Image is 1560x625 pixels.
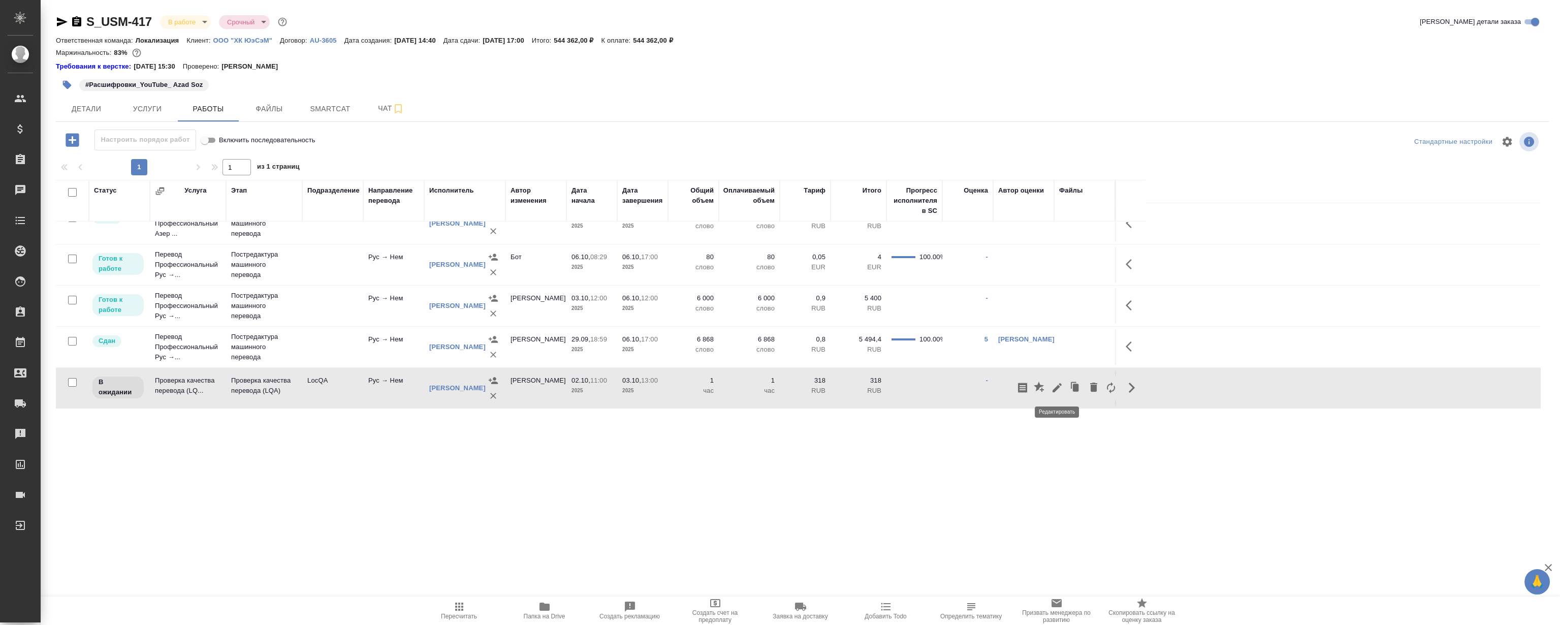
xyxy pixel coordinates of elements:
p: EUR [836,262,881,272]
p: 1 [724,376,775,386]
a: 5 [984,335,988,343]
p: слово [724,345,775,355]
span: Настроить таблицу [1495,130,1519,154]
div: Файлы [1059,185,1083,196]
button: Добавить работу [58,130,86,150]
p: 6 000 [724,293,775,303]
div: Менеджер проверил работу исполнителя, передает ее на следующий этап [91,334,145,348]
p: 2025 [571,262,612,272]
p: Постредактура машинного перевода [231,332,297,362]
p: RUB [836,386,881,396]
p: RUB [785,386,825,396]
a: AU-3605 [310,36,344,44]
div: 100.00% [919,252,937,262]
div: В работе [160,15,211,29]
p: 18:59 [590,335,607,343]
td: Перевод Профессиональный Рус →... [150,286,226,326]
td: [PERSON_NAME] [505,206,566,241]
span: 🙏 [1529,571,1546,592]
p: Постредактура машинного перевода [231,291,297,321]
p: 5 400 [836,293,881,303]
div: Этап [231,185,247,196]
p: Готов к работе [99,295,138,315]
div: Исполнитель назначен, приступать к работе пока рано [91,376,145,399]
p: Договор: [280,37,310,44]
td: [PERSON_NAME] [505,329,566,365]
button: Удалить [486,388,501,403]
div: Дата начала [571,185,612,206]
p: [DATE] 14:40 [394,37,443,44]
td: Рус → Нем [363,247,424,283]
button: Назначить [486,291,501,306]
button: Удалить [486,265,501,280]
p: слово [724,262,775,272]
td: Бот [505,247,566,283]
p: 2025 [622,345,663,355]
p: RUB [785,221,825,231]
div: 100.00% [919,334,937,345]
p: 29.09, [571,335,590,343]
p: 80 [724,252,775,262]
td: Перевод Профессиональный Рус →... [150,327,226,367]
span: Детали [62,103,111,115]
p: 6 868 [724,334,775,345]
button: 🙏 [1524,569,1550,595]
a: - [986,294,988,302]
td: Азер → Рус [363,206,424,241]
p: 08:29 [590,253,607,261]
p: Маржинальность: [56,49,114,56]
p: 318 [836,376,881,386]
button: Здесь прячутся важные кнопки [1120,211,1144,235]
button: Здесь прячутся важные кнопки [1120,293,1144,318]
p: час [673,386,714,396]
p: RUB [785,345,825,355]
a: S_USM-417 [86,15,152,28]
p: 2025 [571,386,612,396]
p: Проверка качества перевода (LQA) [231,376,297,396]
p: 06.10, [622,335,641,343]
span: из 1 страниц [257,161,300,175]
div: Направление перевода [368,185,419,206]
td: Рус → Нем [363,329,424,365]
div: Автор оценки [998,185,1044,196]
td: Перевод Профессиональный Азер ... [150,203,226,244]
button: Удалить [486,347,501,362]
p: #Расшифровки_YouTube_ Azad Soz [85,80,203,90]
p: Клиент: [186,37,213,44]
p: Дата сдачи: [443,37,483,44]
div: Статус [94,185,117,196]
span: Посмотреть информацию [1519,132,1541,151]
p: 2025 [622,262,663,272]
p: Локализация [136,37,187,44]
p: EUR [785,262,825,272]
div: Исполнитель [429,185,474,196]
a: [PERSON_NAME] [429,343,486,351]
div: Исполнитель может приступить к работе [91,293,145,317]
p: Ответственная команда: [56,37,136,44]
p: 2025 [571,221,612,231]
button: Удалить [486,224,501,239]
p: RUB [836,345,881,355]
td: LocQA [302,370,363,406]
td: [PERSON_NAME] [505,370,566,406]
p: 17:00 [641,253,658,261]
button: Добавить оценку [1031,376,1048,400]
p: 6 868 [673,334,714,345]
span: Smartcat [306,103,355,115]
td: Проверка качества перевода (LQ... [150,370,226,406]
button: Здесь прячутся важные кнопки [1120,334,1144,359]
p: Дата создания: [344,37,394,44]
p: AU-3605 [310,37,344,44]
span: Чат [367,102,416,115]
p: 17:00 [641,335,658,343]
p: RUB [836,221,881,231]
p: 11:00 [590,377,607,384]
span: [PERSON_NAME] детали заказа [1420,17,1521,27]
span: Файлы [245,103,294,115]
a: [PERSON_NAME] [429,261,486,268]
div: Оценка [964,185,988,196]
div: Автор изменения [511,185,561,206]
p: слово [724,303,775,314]
button: Сгруппировать [155,186,165,196]
p: 1 [673,376,714,386]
